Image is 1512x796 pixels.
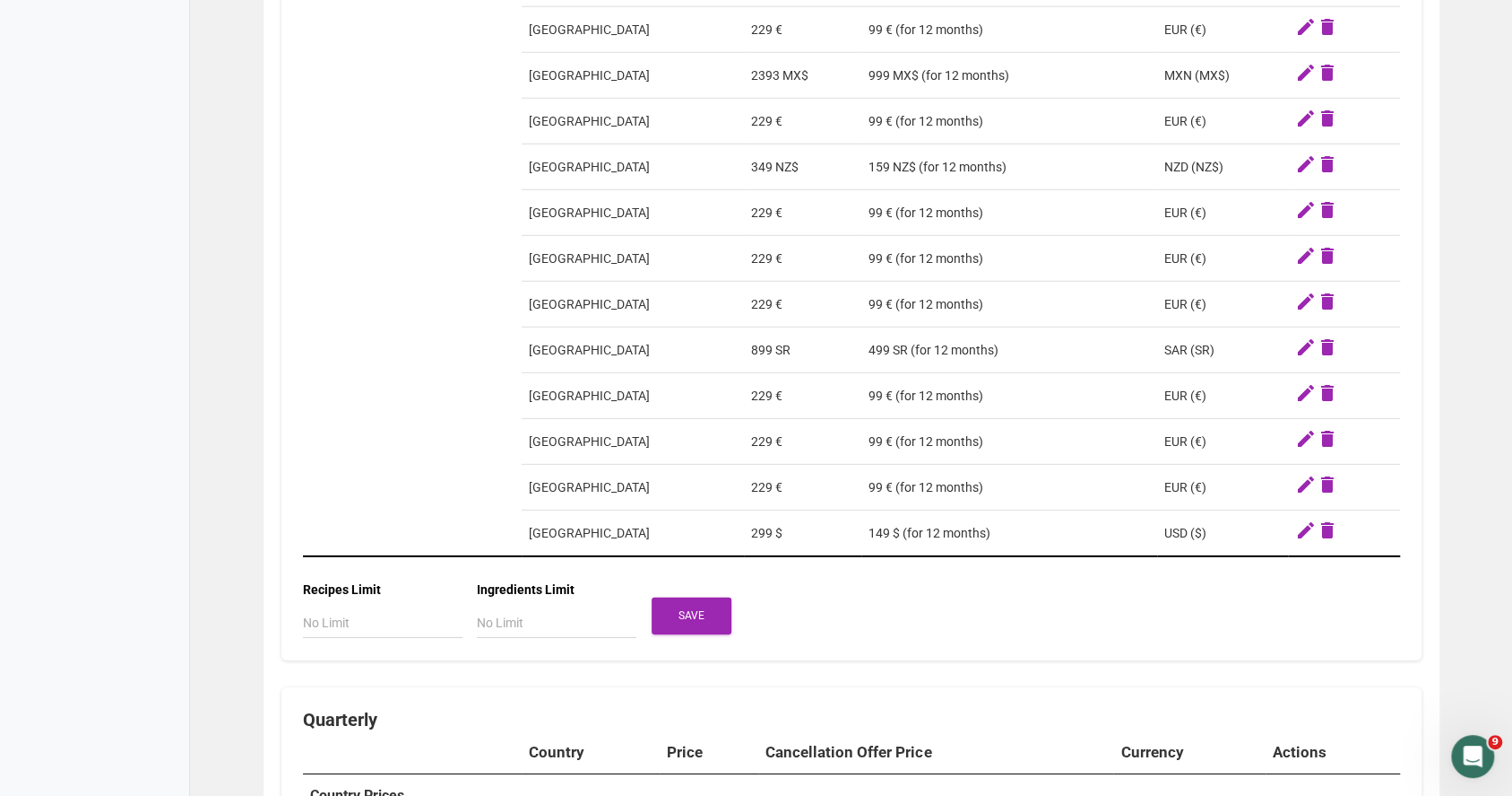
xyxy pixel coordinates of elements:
td: 99 € (for 12 months) [861,464,1157,510]
td: [GEOGRAPHIC_DATA] [522,6,744,52]
th: Price [660,730,758,774]
td: [GEOGRAPHIC_DATA] [522,144,744,189]
input: No Limit [303,607,462,639]
td: 99 € (for 12 months) [861,189,1157,235]
td: 229 € [744,6,861,52]
th: Actions [1266,730,1400,774]
th: Cancellation Offer Price [758,730,1113,774]
td: 229 € [744,372,861,418]
td: 99 € (for 12 months) [861,235,1157,281]
td: USD ($) [1157,510,1288,556]
div: Quarterly [303,709,1400,730]
td: [GEOGRAPHIC_DATA] [522,372,744,418]
span: 9 [1488,735,1502,749]
td: EUR (€) [1157,372,1288,418]
td: 299 $ [744,510,861,556]
td: EUR (€) [1157,281,1288,327]
td: 899 SR [744,327,861,372]
input: No Limit [477,607,636,639]
td: [GEOGRAPHIC_DATA] [522,189,744,235]
td: 99 € (for 12 months) [861,418,1157,464]
td: [GEOGRAPHIC_DATA] [522,235,744,281]
th: Currency [1113,730,1265,774]
label: Ingredients Limit [477,582,575,599]
td: EUR (€) [1157,418,1288,464]
td: 229 € [744,235,861,281]
td: 99 € (for 12 months) [861,98,1157,144]
td: 229 € [744,98,861,144]
iframe: Intercom live chat [1451,735,1494,778]
td: EUR (€) [1157,6,1288,52]
label: Recipes Limit [303,582,381,599]
td: SAR (SR) [1157,327,1288,372]
td: EUR (€) [1157,98,1288,144]
td: 99 € (for 12 months) [861,372,1157,418]
td: 149 $ (for 12 months) [861,510,1157,556]
td: NZD (NZ$) [1157,144,1288,189]
td: MXN (MX$) [1157,52,1288,98]
td: 229 € [744,189,861,235]
td: [GEOGRAPHIC_DATA] [522,510,744,556]
td: EUR (€) [1157,189,1288,235]
td: 159 NZ$ (for 12 months) [861,144,1157,189]
td: 999 MX$ (for 12 months) [861,52,1157,98]
td: 229 € [744,281,861,327]
td: [GEOGRAPHIC_DATA] [522,98,744,144]
td: 99 € (for 12 months) [861,281,1157,327]
td: [GEOGRAPHIC_DATA] [522,418,744,464]
td: 229 € [744,418,861,464]
th: Country [522,730,660,774]
td: [GEOGRAPHIC_DATA] [522,464,744,510]
td: 229 € [744,464,861,510]
td: [GEOGRAPHIC_DATA] [522,52,744,98]
td: [GEOGRAPHIC_DATA] [522,281,744,327]
td: EUR (€) [1157,235,1288,281]
td: 99 € (for 12 months) [861,6,1157,52]
td: 349 NZ$ [744,144,861,189]
td: 2393 MX$ [744,52,861,98]
button: Save [652,598,731,634]
td: 499 SR (for 12 months) [861,327,1157,372]
td: EUR (€) [1157,464,1288,510]
td: [GEOGRAPHIC_DATA] [522,327,744,372]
